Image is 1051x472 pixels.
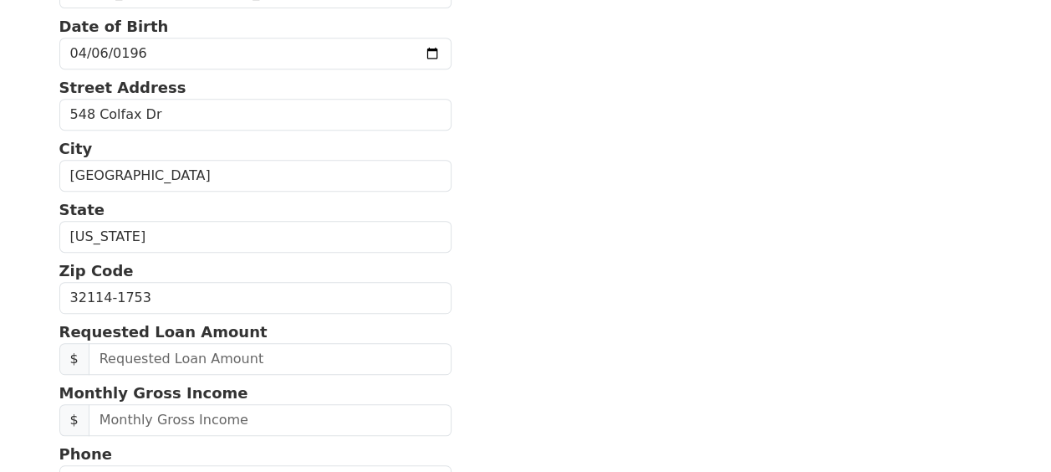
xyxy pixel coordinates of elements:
[59,201,105,218] strong: State
[89,343,452,375] input: Requested Loan Amount
[59,282,452,314] input: Zip Code
[59,79,186,96] strong: Street Address
[89,404,452,436] input: Monthly Gross Income
[59,18,169,35] strong: Date of Birth
[59,140,93,157] strong: City
[59,404,89,436] span: $
[59,160,452,192] input: City
[59,382,452,404] p: Monthly Gross Income
[59,99,452,131] input: Street Address
[59,262,134,280] strong: Zip Code
[59,343,89,375] span: $
[59,445,112,463] strong: Phone
[59,323,268,341] strong: Requested Loan Amount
